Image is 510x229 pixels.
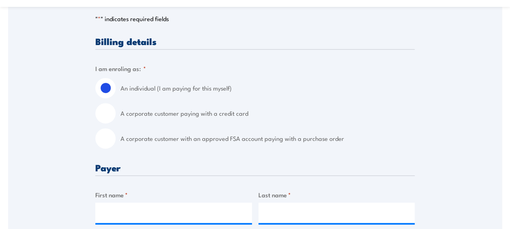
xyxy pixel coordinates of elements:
[95,37,415,46] h3: Billing details
[258,190,415,199] label: Last name
[121,78,415,98] label: An individual (I am paying for this myself)
[121,103,415,123] label: A corporate customer paying with a credit card
[121,128,415,149] label: A corporate customer with an approved FSA account paying with a purchase order
[95,190,252,199] label: First name
[95,15,415,23] p: " " indicates required fields
[95,64,146,73] legend: I am enroling as:
[95,163,415,172] h3: Payer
